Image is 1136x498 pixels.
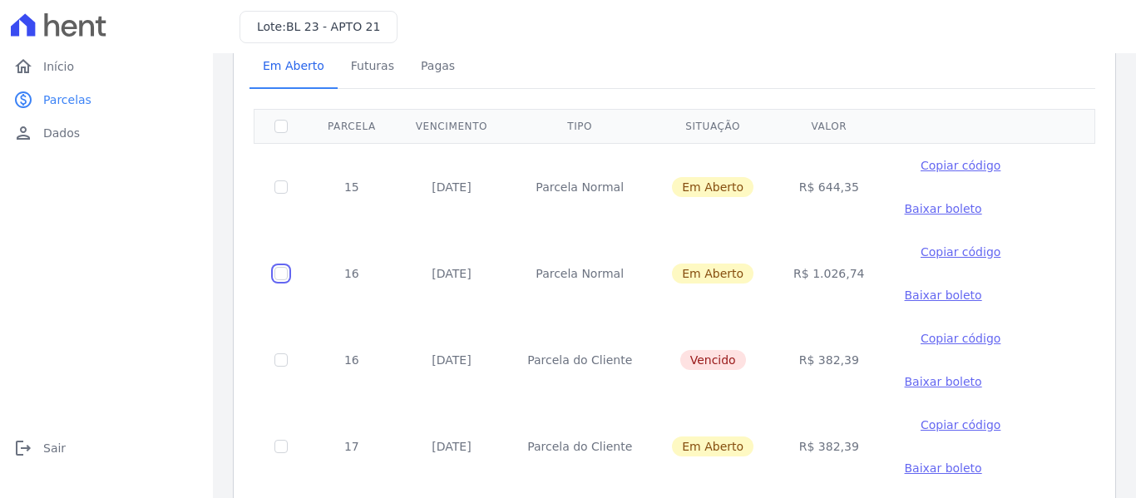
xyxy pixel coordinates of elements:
td: R$ 382,39 [773,317,884,403]
span: Baixar boleto [905,375,982,388]
span: Copiar código [921,332,1000,345]
td: R$ 1.026,74 [773,230,884,317]
i: paid [13,90,33,110]
button: Copiar código [905,330,1017,347]
span: Em Aberto [672,436,753,456]
a: Futuras [338,46,407,89]
td: 16 [308,230,396,317]
a: Baixar boleto [905,373,982,390]
span: Futuras [341,49,404,82]
td: R$ 644,35 [773,143,884,230]
td: [DATE] [396,230,507,317]
span: Baixar boleto [905,288,982,302]
button: Copiar código [905,157,1017,174]
th: Vencimento [396,109,507,143]
span: Copiar código [921,418,1000,431]
span: Dados [43,125,80,141]
span: BL 23 - APTO 21 [286,20,380,33]
a: logoutSair [7,431,206,465]
td: [DATE] [396,143,507,230]
th: Valor [773,109,884,143]
td: Parcela do Cliente [507,317,652,403]
a: Pagas [407,46,468,89]
i: home [13,57,33,76]
a: Em Aberto [249,46,338,89]
th: Tipo [507,109,652,143]
td: 16 [308,317,396,403]
i: logout [13,438,33,458]
button: Copiar código [905,417,1017,433]
td: R$ 382,39 [773,403,884,490]
a: Baixar boleto [905,200,982,217]
td: [DATE] [396,317,507,403]
th: Situação [652,109,773,143]
span: Vencido [680,350,746,370]
span: Em Aberto [253,49,334,82]
a: personDados [7,116,206,150]
a: paidParcelas [7,83,206,116]
span: Sair [43,440,66,456]
span: Baixar boleto [905,461,982,475]
span: Copiar código [921,245,1000,259]
button: Copiar código [905,244,1017,260]
td: Parcela do Cliente [507,403,652,490]
span: Em Aberto [672,177,753,197]
td: Parcela Normal [507,230,652,317]
td: 17 [308,403,396,490]
span: Parcelas [43,91,91,108]
span: Copiar código [921,159,1000,172]
span: Baixar boleto [905,202,982,215]
i: person [13,123,33,143]
span: Início [43,58,74,75]
span: Em Aberto [672,264,753,284]
h3: Lote: [257,18,380,36]
td: Parcela Normal [507,143,652,230]
a: homeInício [7,50,206,83]
span: Pagas [411,49,465,82]
a: Baixar boleto [905,460,982,476]
td: 15 [308,143,396,230]
td: [DATE] [396,403,507,490]
a: Baixar boleto [905,287,982,303]
th: Parcela [308,109,396,143]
